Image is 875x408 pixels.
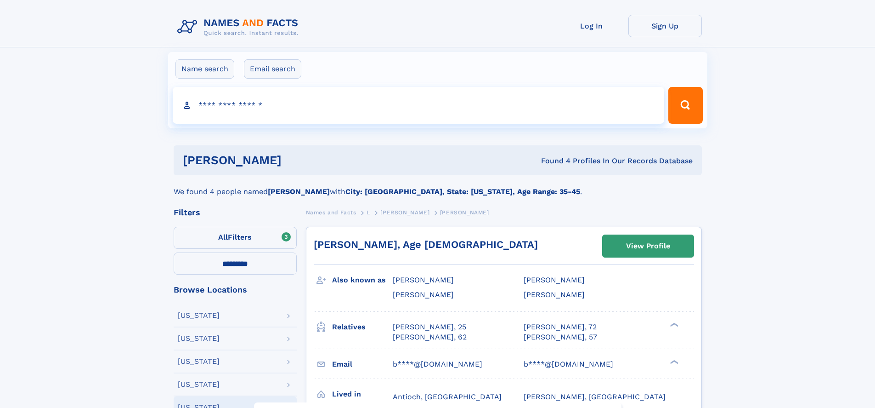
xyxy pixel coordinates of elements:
[524,322,597,332] a: [PERSON_NAME], 72
[380,209,429,216] span: [PERSON_NAME]
[668,359,679,365] div: ❯
[524,332,597,342] a: [PERSON_NAME], 57
[393,276,454,284] span: [PERSON_NAME]
[174,175,702,197] div: We found 4 people named with .
[175,59,234,79] label: Name search
[306,207,356,218] a: Names and Facts
[244,59,301,79] label: Email search
[555,15,628,37] a: Log In
[668,87,702,124] button: Search Button
[183,155,412,166] h1: [PERSON_NAME]
[174,208,297,217] div: Filters
[218,233,228,241] span: All
[178,312,220,319] div: [US_STATE]
[173,87,665,124] input: search input
[524,290,585,299] span: [PERSON_NAME]
[332,272,393,288] h3: Also known as
[393,322,466,332] a: [PERSON_NAME], 25
[345,187,580,196] b: City: [GEOGRAPHIC_DATA], State: [US_STATE], Age Range: 35-45
[178,358,220,365] div: [US_STATE]
[603,235,694,257] a: View Profile
[174,227,297,249] label: Filters
[393,332,467,342] a: [PERSON_NAME], 62
[440,209,489,216] span: [PERSON_NAME]
[367,209,370,216] span: L
[411,156,693,166] div: Found 4 Profiles In Our Records Database
[314,239,538,250] a: [PERSON_NAME], Age [DEMOGRAPHIC_DATA]
[668,322,679,328] div: ❯
[178,335,220,342] div: [US_STATE]
[332,356,393,372] h3: Email
[174,286,297,294] div: Browse Locations
[380,207,429,218] a: [PERSON_NAME]
[524,392,666,401] span: [PERSON_NAME], [GEOGRAPHIC_DATA]
[332,386,393,402] h3: Lived in
[626,236,670,257] div: View Profile
[332,319,393,335] h3: Relatives
[367,207,370,218] a: L
[174,15,306,40] img: Logo Names and Facts
[628,15,702,37] a: Sign Up
[268,187,330,196] b: [PERSON_NAME]
[393,392,502,401] span: Antioch, [GEOGRAPHIC_DATA]
[393,290,454,299] span: [PERSON_NAME]
[178,381,220,388] div: [US_STATE]
[524,276,585,284] span: [PERSON_NAME]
